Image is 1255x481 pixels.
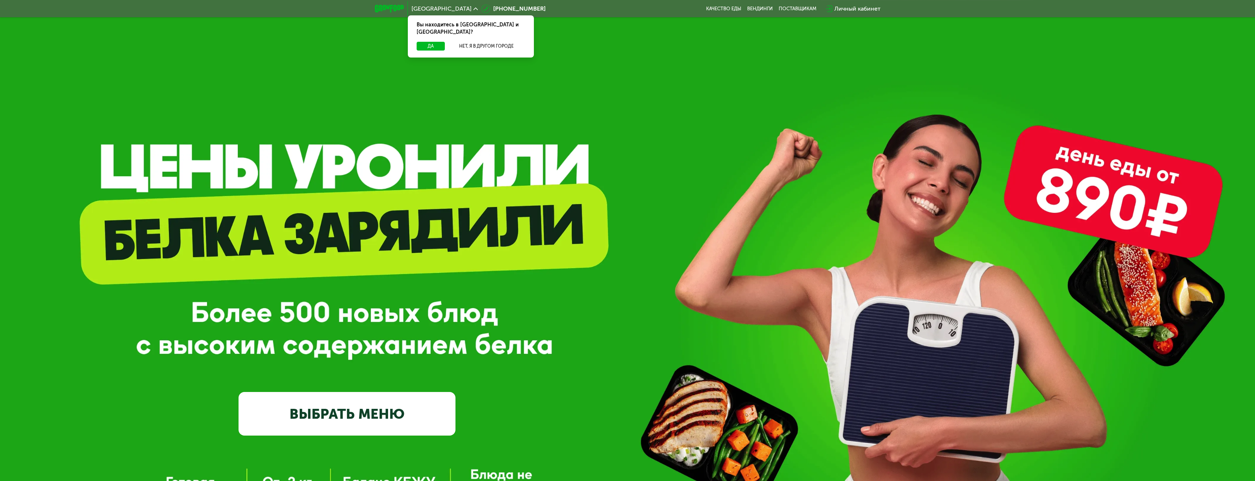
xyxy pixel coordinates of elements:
[779,6,816,12] div: поставщикам
[411,6,472,12] span: [GEOGRAPHIC_DATA]
[481,4,546,13] a: [PHONE_NUMBER]
[747,6,773,12] a: Вендинги
[408,15,534,42] div: Вы находитесь в [GEOGRAPHIC_DATA] и [GEOGRAPHIC_DATA]?
[239,392,455,436] a: ВЫБРАТЬ МЕНЮ
[706,6,741,12] a: Качество еды
[448,42,525,51] button: Нет, я в другом городе
[417,42,445,51] button: Да
[834,4,881,13] div: Личный кабинет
